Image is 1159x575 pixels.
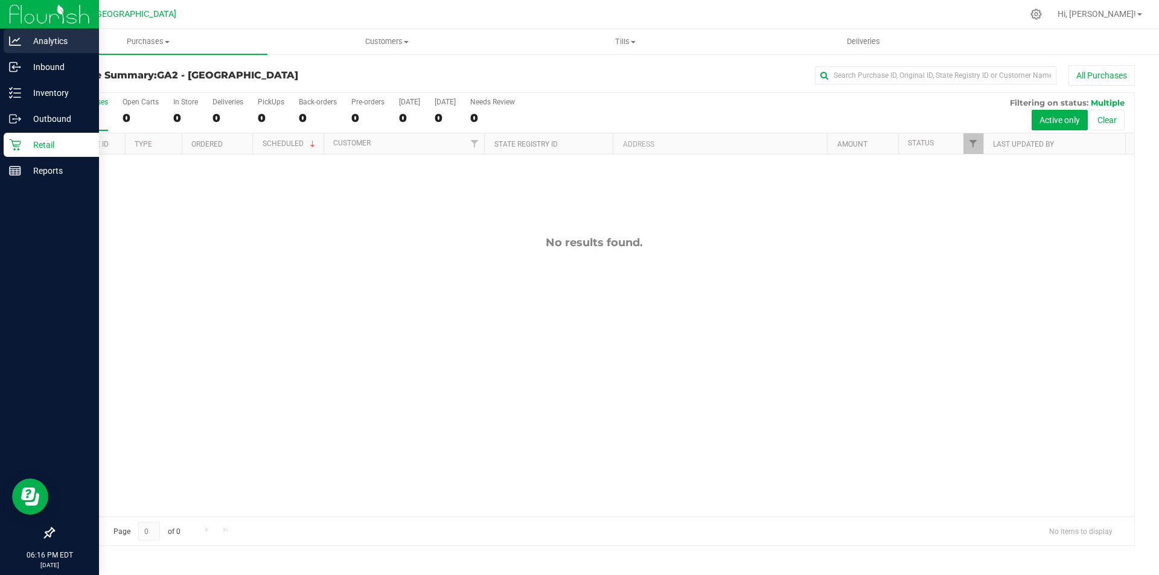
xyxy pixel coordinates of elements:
span: Purchases [29,36,267,47]
a: Amount [837,140,867,148]
div: In Store [173,98,198,106]
button: Clear [1090,110,1125,130]
div: 0 [399,111,420,125]
h3: Purchase Summary: [53,70,413,81]
span: GA2 - [GEOGRAPHIC_DATA] [157,69,298,81]
a: Customers [267,29,506,54]
div: 0 [470,111,515,125]
inline-svg: Retail [9,139,21,151]
div: [DATE] [435,98,456,106]
div: [DATE] [399,98,420,106]
a: State Registry ID [494,140,558,148]
div: PickUps [258,98,284,106]
a: Filter [464,133,484,154]
div: 0 [123,111,159,125]
p: Outbound [21,112,94,126]
span: Multiple [1091,98,1125,107]
p: Reports [21,164,94,178]
a: Scheduled [263,139,318,148]
a: Purchases [29,29,267,54]
p: 06:16 PM EDT [5,550,94,561]
inline-svg: Reports [9,165,21,177]
div: 0 [212,111,243,125]
inline-svg: Outbound [9,113,21,125]
a: Filter [963,133,983,154]
button: Active only [1032,110,1088,130]
a: Deliveries [744,29,983,54]
div: Needs Review [470,98,515,106]
span: Hi, [PERSON_NAME]! [1058,9,1136,19]
input: Search Purchase ID, Original ID, State Registry ID or Customer Name... [815,66,1056,84]
div: 0 [351,111,385,125]
div: 0 [258,111,284,125]
div: No results found. [54,236,1134,249]
a: Status [908,139,934,147]
div: Deliveries [212,98,243,106]
inline-svg: Analytics [9,35,21,47]
a: Customer [333,139,371,147]
div: 0 [173,111,198,125]
div: Back-orders [299,98,337,106]
a: Last Updated By [993,140,1054,148]
p: Analytics [21,34,94,48]
button: All Purchases [1068,65,1135,86]
p: Inventory [21,86,94,100]
div: Manage settings [1029,8,1044,20]
div: Pre-orders [351,98,385,106]
span: Deliveries [831,36,896,47]
inline-svg: Inbound [9,61,21,73]
span: GA2 - [GEOGRAPHIC_DATA] [70,9,176,19]
span: No items to display [1039,522,1122,540]
p: [DATE] [5,561,94,570]
p: Retail [21,138,94,152]
a: Ordered [191,140,223,148]
a: Tills [506,29,744,54]
span: Customers [268,36,505,47]
iframe: Resource center [12,478,48,515]
p: Inbound [21,60,94,74]
th: Address [613,133,827,154]
span: Tills [506,36,744,47]
div: 0 [299,111,337,125]
inline-svg: Inventory [9,87,21,99]
span: Filtering on status: [1010,98,1088,107]
a: Type [135,140,152,148]
span: Page of 0 [103,522,190,541]
div: Open Carts [123,98,159,106]
div: 0 [435,111,456,125]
